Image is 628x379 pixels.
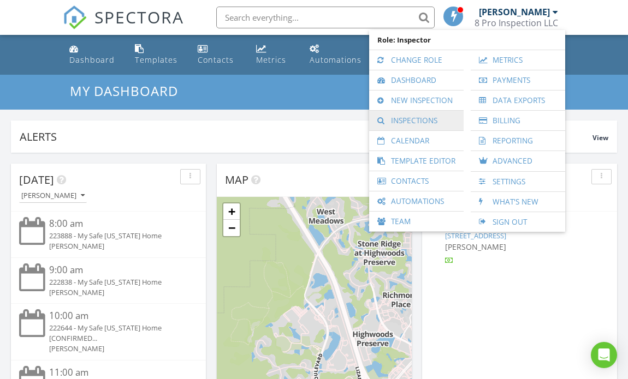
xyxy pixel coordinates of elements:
[310,55,362,65] div: Automations
[49,277,183,287] div: 222838 - My Safe [US_STATE] Home
[256,55,286,65] div: Metrics
[49,323,183,344] div: 222644 - My Safe [US_STATE] Home [CONFIRMED...
[375,131,458,151] a: Calendar
[94,5,184,28] span: SPECTORA
[476,192,560,212] a: What's New
[49,217,183,231] div: 8:00 am
[225,172,248,187] span: Map
[49,241,183,251] div: [PERSON_NAME]
[135,55,177,65] div: Templates
[476,172,560,191] a: Settings
[375,171,458,191] a: Contacts
[49,287,183,298] div: [PERSON_NAME]
[375,50,458,70] a: Change Role
[223,203,240,220] a: Zoom in
[375,111,458,130] a: Inspections
[476,131,560,151] a: Reporting
[375,212,458,231] a: Team
[19,172,54,187] span: [DATE]
[479,7,550,17] div: [PERSON_NAME]
[375,91,458,110] a: New Inspection
[476,151,560,171] a: Advanced
[63,5,87,29] img: The Best Home Inspection Software - Spectora
[216,7,435,28] input: Search everything...
[19,189,87,203] button: [PERSON_NAME]
[49,344,183,354] div: [PERSON_NAME]
[375,151,458,171] a: Template Editor
[476,111,560,130] a: Billing
[65,39,122,70] a: Dashboard
[445,231,506,240] a: [STREET_ADDRESS]
[193,39,243,70] a: Contacts
[69,55,115,65] div: Dashboard
[70,82,178,100] span: My Dashboard
[63,15,184,38] a: SPECTORA
[476,50,560,70] a: Metrics
[375,30,560,50] span: Role: Inspector
[20,129,593,144] div: Alerts
[475,17,558,28] div: 8 Pro Inspection LLC
[476,91,560,110] a: Data Exports
[476,212,560,232] a: Sign Out
[305,39,368,70] a: Automations (Basic)
[445,242,506,252] span: [PERSON_NAME]
[49,263,183,277] div: 9:00 am
[476,70,560,90] a: Payments
[375,70,458,90] a: Dashboard
[591,342,617,368] div: Open Intercom Messenger
[49,309,183,323] div: 10:00 am
[131,39,185,70] a: Templates
[375,191,458,211] a: Automations
[223,220,240,236] a: Zoom out
[593,133,608,142] span: View
[21,192,85,200] div: [PERSON_NAME]
[49,231,183,241] div: 223888 - My Safe [US_STATE] Home
[430,217,609,266] a: [DATE] 10:00 am [STREET_ADDRESS] [PERSON_NAME]
[198,55,234,65] div: Contacts
[252,39,297,70] a: Metrics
